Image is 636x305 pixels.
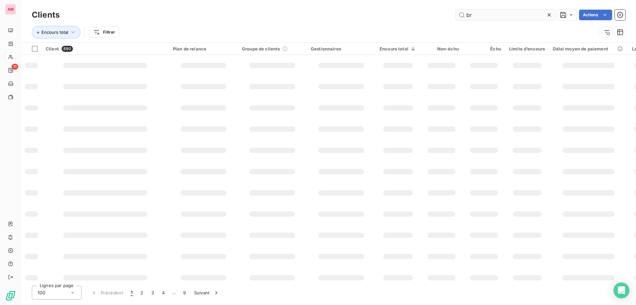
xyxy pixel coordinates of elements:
[456,10,555,20] input: Rechercher
[136,286,147,300] button: 2
[5,4,16,15] div: AM
[553,46,624,51] div: Délai moyen de paiement
[12,64,18,70] span: 11
[380,46,416,51] div: Encours total
[127,286,136,300] button: 1
[242,46,280,51] span: Groupe de clients
[613,282,629,298] div: Open Intercom Messenger
[158,286,169,300] button: 4
[5,290,16,301] img: Logo LeanPay
[41,30,68,35] span: Encours total
[173,46,234,51] div: Plan de relance
[32,26,80,38] button: Encours total
[190,286,224,300] button: Suivant
[37,289,45,296] span: 100
[509,46,545,51] div: Limite d’encours
[46,46,59,51] span: Client
[131,289,132,296] span: 1
[424,46,459,51] div: Non-échu
[87,286,127,300] button: Précédent
[5,65,16,76] a: 11
[62,46,73,52] span: 890
[311,46,372,51] div: Gestionnaires
[32,9,60,21] h3: Clients
[179,286,190,300] button: 9
[147,286,158,300] button: 3
[89,27,119,38] button: Filtrer
[467,46,501,51] div: Échu
[579,10,612,20] button: Actions
[169,287,179,298] span: …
